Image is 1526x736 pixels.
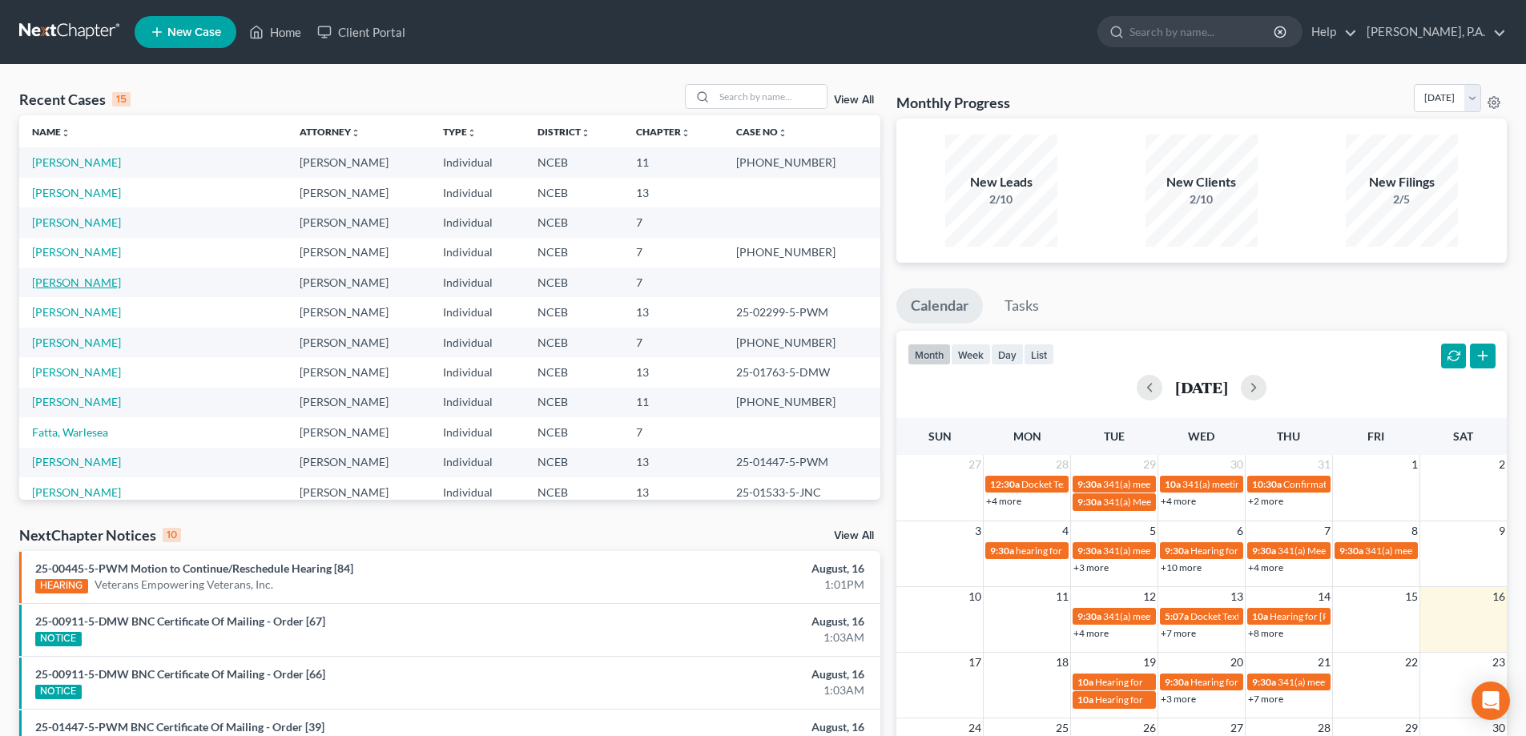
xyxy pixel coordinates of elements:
[1270,610,1395,622] span: Hearing for [PERSON_NAME]
[1339,545,1363,557] span: 9:30a
[430,238,525,267] td: Individual
[623,147,723,177] td: 11
[1252,610,1268,622] span: 10a
[1188,429,1214,443] span: Wed
[525,207,623,237] td: NCEB
[1283,478,1465,490] span: Confirmation hearing for [PERSON_NAME]
[1497,521,1507,541] span: 9
[1235,521,1245,541] span: 6
[32,365,121,379] a: [PERSON_NAME]
[1277,429,1300,443] span: Thu
[1190,610,1334,622] span: Docket Text: for [PERSON_NAME]
[736,126,787,138] a: Case Nounfold_more
[32,245,121,259] a: [PERSON_NAME]
[1278,545,1433,557] span: 341(a) Meeting for [PERSON_NAME]
[1021,478,1088,490] span: Docket Text: for
[19,525,181,545] div: NextChapter Notices
[32,305,121,319] a: [PERSON_NAME]
[723,448,880,477] td: 25-01447-5-PWM
[1248,693,1283,705] a: +7 more
[1077,545,1101,557] span: 9:30a
[1316,587,1332,606] span: 14
[778,128,787,138] i: unfold_more
[598,719,864,735] div: August, 16
[1054,653,1070,672] span: 18
[598,666,864,682] div: August, 16
[32,336,121,349] a: [PERSON_NAME]
[525,267,623,297] td: NCEB
[467,128,477,138] i: unfold_more
[32,395,121,408] a: [PERSON_NAME]
[32,186,121,199] a: [PERSON_NAME]
[967,653,983,672] span: 17
[1165,478,1181,490] span: 10a
[623,178,723,207] td: 13
[443,126,477,138] a: Typeunfold_more
[1346,173,1458,191] div: New Filings
[1190,676,1315,688] span: Hearing for [PERSON_NAME]
[32,275,121,289] a: [PERSON_NAME]
[351,128,360,138] i: unfold_more
[1077,478,1101,490] span: 9:30a
[1316,455,1332,474] span: 31
[715,85,827,108] input: Search by name...
[35,614,325,628] a: 25-00911-5-DMW BNC Certificate Of Mailing - Order [67]
[623,417,723,447] td: 7
[1148,521,1158,541] span: 5
[1024,344,1054,365] button: list
[430,267,525,297] td: Individual
[1497,455,1507,474] span: 2
[928,429,952,443] span: Sun
[430,477,525,507] td: Individual
[287,207,430,237] td: [PERSON_NAME]
[1161,627,1196,639] a: +7 more
[19,90,131,109] div: Recent Cases
[967,455,983,474] span: 27
[1165,545,1189,557] span: 9:30a
[1104,429,1125,443] span: Tue
[300,126,360,138] a: Attorneyunfold_more
[32,485,121,499] a: [PERSON_NAME]
[598,682,864,698] div: 1:03AM
[287,238,430,267] td: [PERSON_NAME]
[1252,478,1282,490] span: 10:30a
[430,388,525,417] td: Individual
[990,545,1014,557] span: 9:30a
[430,147,525,177] td: Individual
[623,357,723,387] td: 13
[525,357,623,387] td: NCEB
[32,215,121,229] a: [PERSON_NAME]
[723,328,880,357] td: [PHONE_NUMBER]
[973,521,983,541] span: 3
[1077,610,1101,622] span: 9:30a
[1077,694,1093,706] span: 10a
[951,344,991,365] button: week
[287,357,430,387] td: [PERSON_NAME]
[1165,610,1189,622] span: 5:07a
[287,267,430,297] td: [PERSON_NAME]
[35,685,82,699] div: NOTICE
[723,388,880,417] td: [PHONE_NUMBER]
[723,297,880,327] td: 25-02299-5-PWM
[723,147,880,177] td: [PHONE_NUMBER]
[1073,561,1109,573] a: +3 more
[525,477,623,507] td: NCEB
[990,478,1020,490] span: 12:30a
[623,297,723,327] td: 13
[723,477,880,507] td: 25-01533-5-JNC
[834,95,874,106] a: View All
[430,448,525,477] td: Individual
[35,579,88,593] div: HEARING
[1077,496,1101,508] span: 9:30a
[95,577,273,593] a: Veterans Empowering Veterans, Inc.
[1129,17,1276,46] input: Search by name...
[35,667,325,681] a: 25-00911-5-DMW BNC Certificate Of Mailing - Order [66]
[598,613,864,629] div: August, 16
[1054,587,1070,606] span: 11
[167,26,221,38] span: New Case
[1077,676,1093,688] span: 10a
[430,178,525,207] td: Individual
[32,126,70,138] a: Nameunfold_more
[1161,693,1196,705] a: +3 more
[623,477,723,507] td: 13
